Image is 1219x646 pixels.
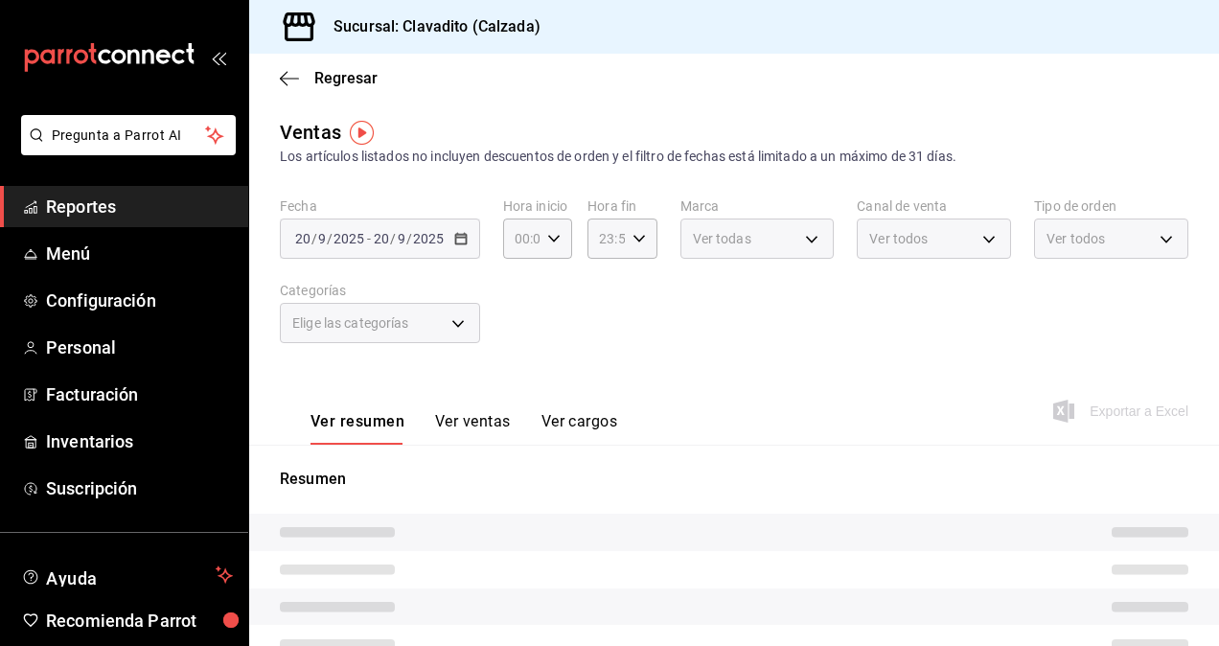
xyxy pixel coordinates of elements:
input: -- [317,231,327,246]
span: Ver todas [693,229,751,248]
input: -- [294,231,311,246]
button: Ver resumen [310,412,404,445]
span: / [406,231,412,246]
span: Regresar [314,69,378,87]
span: / [311,231,317,246]
span: Ver todos [869,229,928,248]
span: Elige las categorías [292,313,409,333]
button: Pregunta a Parrot AI [21,115,236,155]
span: Configuración [46,288,233,313]
span: Menú [46,241,233,266]
label: Hora inicio [503,199,572,213]
button: Ver cargos [541,412,618,445]
div: navigation tabs [310,412,617,445]
span: Pregunta a Parrot AI [52,126,206,146]
label: Tipo de orden [1034,199,1188,213]
button: open_drawer_menu [211,50,226,65]
label: Canal de venta [857,199,1011,213]
div: Los artículos listados no incluyen descuentos de orden y el filtro de fechas está limitado a un m... [280,147,1188,167]
span: Facturación [46,381,233,407]
input: -- [373,231,390,246]
img: Tooltip marker [350,121,374,145]
span: Suscripción [46,475,233,501]
button: Regresar [280,69,378,87]
span: Ayuda [46,564,208,587]
p: Resumen [280,468,1188,491]
a: Pregunta a Parrot AI [13,139,236,159]
label: Hora fin [587,199,656,213]
span: Inventarios [46,428,233,454]
input: -- [397,231,406,246]
label: Categorías [280,284,480,297]
span: Personal [46,335,233,360]
span: Reportes [46,194,233,219]
input: ---- [412,231,445,246]
span: / [327,231,333,246]
input: ---- [333,231,365,246]
span: - [367,231,371,246]
button: Ver ventas [435,412,511,445]
span: Recomienda Parrot [46,608,233,634]
span: Ver todos [1046,229,1105,248]
h3: Sucursal: Clavadito (Calzada) [318,15,540,38]
span: / [390,231,396,246]
label: Marca [680,199,835,213]
div: Ventas [280,118,341,147]
label: Fecha [280,199,480,213]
